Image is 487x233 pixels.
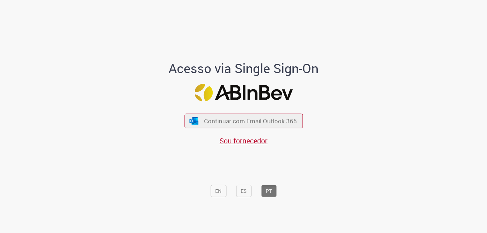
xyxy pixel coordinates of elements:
a: Sou fornecedor [219,136,268,146]
span: Continuar com Email Outlook 365 [204,117,297,125]
button: ES [236,185,251,197]
button: EN [211,185,226,197]
img: Logo ABInBev [194,84,293,101]
button: PT [261,185,276,197]
img: ícone Azure/Microsoft 360 [189,117,199,125]
button: ícone Azure/Microsoft 360 Continuar com Email Outlook 365 [184,114,303,128]
h1: Acesso via Single Sign-On [144,61,343,75]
